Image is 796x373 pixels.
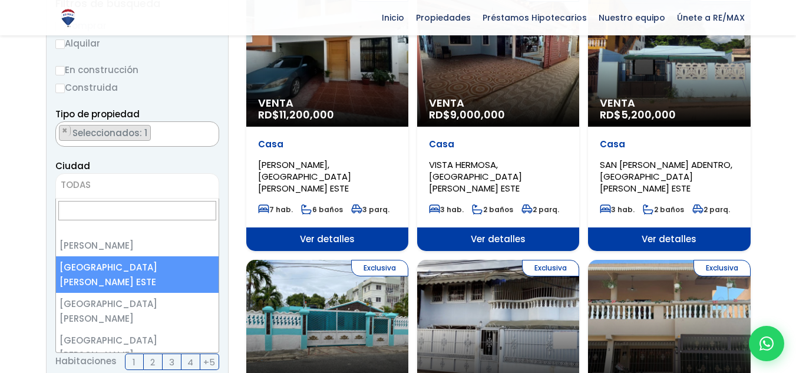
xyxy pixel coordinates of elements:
span: 6 baños [301,204,343,214]
span: TODAS [61,179,91,191]
span: 4 [187,355,193,369]
textarea: Search [56,122,62,147]
img: Logo de REMAX [58,8,78,28]
span: SAN [PERSON_NAME] ADENTRO, [GEOGRAPHIC_DATA][PERSON_NAME] ESTE [600,159,732,194]
span: Exclusiva [351,260,408,276]
span: VISTA HERMOSA, [GEOGRAPHIC_DATA][PERSON_NAME] ESTE [429,159,522,194]
span: Seleccionados: 1 [71,127,150,139]
span: × [62,126,68,136]
span: 3 parq. [351,204,389,214]
input: Alquilar [55,39,65,49]
span: 1 [133,355,136,369]
span: Habitaciones [55,354,117,370]
span: 7 hab. [258,204,293,214]
input: En construcción [55,66,65,75]
span: Únete a RE/MAX [671,9,751,27]
p: Casa [600,138,738,150]
p: Casa [429,138,567,150]
span: 2 [150,355,155,369]
li: [GEOGRAPHIC_DATA][PERSON_NAME] [56,329,219,366]
span: Exclusiva [693,260,751,276]
label: Alquilar [55,36,219,51]
button: Remove all items [206,125,213,137]
label: En construcción [55,62,219,77]
span: Ver detalles [246,227,408,251]
li: [GEOGRAPHIC_DATA][PERSON_NAME] [56,293,219,329]
span: Tipo de propiedad [55,108,140,120]
span: Inicio [376,9,410,27]
span: Préstamos Hipotecarios [477,9,593,27]
span: 3 hab. [429,204,464,214]
span: 3 hab. [600,204,635,214]
span: Ver detalles [588,227,750,251]
span: 9,000,000 [450,107,505,122]
span: [PERSON_NAME], [GEOGRAPHIC_DATA][PERSON_NAME] ESTE [258,159,351,194]
span: Nuestro equipo [593,9,671,27]
input: Search [58,201,216,220]
li: [GEOGRAPHIC_DATA][PERSON_NAME] ESTE [56,256,219,293]
span: RD$ [429,107,505,122]
button: Remove item [60,126,71,136]
span: TODAS [55,173,219,199]
span: RD$ [600,107,676,122]
span: +5 [203,355,215,369]
span: TODAS [56,177,219,193]
span: Ver detalles [417,227,579,251]
span: Ciudad [55,160,90,172]
span: RD$ [258,107,334,122]
li: CASA [59,125,151,141]
span: 2 parq. [692,204,730,214]
span: Exclusiva [522,260,579,276]
span: 5,200,000 [621,107,676,122]
label: Construida [55,80,219,95]
span: 3 [169,355,174,369]
span: 2 baños [643,204,684,214]
span: Venta [429,97,567,109]
span: Venta [600,97,738,109]
span: × [206,126,212,136]
span: 2 baños [472,204,513,214]
span: 11,200,000 [279,107,334,122]
span: 2 parq. [521,204,559,214]
input: Construida [55,84,65,93]
span: Propiedades [410,9,477,27]
span: Venta [258,97,397,109]
li: [PERSON_NAME] [56,235,219,256]
p: Casa [258,138,397,150]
